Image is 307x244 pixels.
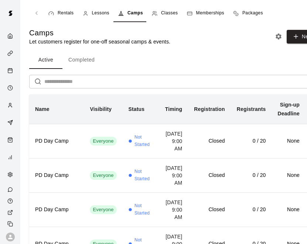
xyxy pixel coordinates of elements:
[134,134,153,149] span: Not Started
[35,106,50,112] b: Name
[35,137,78,145] h6: PD Day Camp
[62,51,100,69] button: Completed
[237,206,266,214] h6: 0 / 20
[35,171,78,179] h6: PD Day Camp
[273,31,284,42] button: Camp settings
[90,205,116,214] div: This service is visible to all of your customers
[129,106,145,112] b: Status
[194,137,225,145] h6: Closed
[196,10,224,17] span: Memberships
[242,10,263,17] span: Packages
[194,206,225,214] h6: Closed
[277,137,300,145] h6: None
[29,38,170,45] p: Let customers register for one-off seasonal camps & events.
[237,106,266,112] b: Registrants
[90,172,116,179] span: Everyone
[194,106,225,112] b: Registration
[134,168,153,183] span: Not Started
[194,171,225,179] h6: Closed
[92,10,110,17] span: Lessons
[277,206,300,214] h6: None
[90,137,116,146] div: This service is visible to all of your customers
[29,28,170,38] h5: Camps
[29,51,62,69] button: Active
[44,4,304,22] div: navigation tabs
[165,106,183,112] b: Timing
[277,102,300,116] b: Sign-up Deadline
[90,206,116,213] span: Everyone
[90,106,112,112] b: Visibility
[237,137,266,145] h6: 0 / 20
[3,6,18,21] img: Swift logo
[1,207,20,218] a: View public page
[1,218,20,230] div: Copy public page link
[161,10,178,17] span: Classes
[159,124,188,158] td: [DATE] 9:00 AM
[90,138,116,145] span: Everyone
[90,171,116,180] div: This service is visible to all of your customers
[1,184,20,195] a: Contact Us
[237,171,266,179] h6: 0 / 20
[58,10,74,17] span: Rentals
[159,192,188,227] td: [DATE] 9:00 AM
[35,206,78,214] h6: PD Day Camp
[1,195,20,207] a: Visit help center
[134,202,153,217] span: Not Started
[277,171,300,179] h6: None
[127,10,143,17] span: Camps
[159,158,188,192] td: [DATE] 9:00 AM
